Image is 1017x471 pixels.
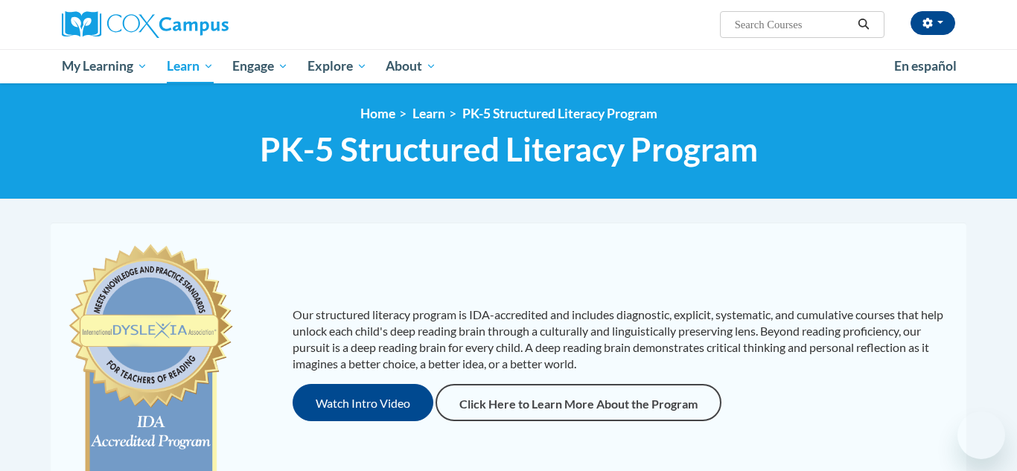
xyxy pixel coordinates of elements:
[62,11,229,38] img: Cox Campus
[884,51,966,82] a: En español
[293,384,433,421] button: Watch Intro Video
[298,49,377,83] a: Explore
[852,16,875,33] button: Search
[52,49,157,83] a: My Learning
[293,307,951,372] p: Our structured literacy program is IDA-accredited and includes diagnostic, explicit, systematic, ...
[436,384,721,421] a: Click Here to Learn More About the Program
[223,49,298,83] a: Engage
[377,49,447,83] a: About
[894,58,957,74] span: En español
[157,49,223,83] a: Learn
[260,129,758,169] span: PK-5 Structured Literacy Program
[412,106,445,121] a: Learn
[307,57,367,75] span: Explore
[232,57,288,75] span: Engage
[360,106,395,121] a: Home
[62,11,345,38] a: Cox Campus
[911,11,955,35] button: Account Settings
[386,57,436,75] span: About
[733,16,852,33] input: Search Courses
[167,57,214,75] span: Learn
[62,57,147,75] span: My Learning
[462,106,657,121] a: PK-5 Structured Literacy Program
[957,411,1005,459] iframe: Button to launch messaging window
[39,49,978,83] div: Main menu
